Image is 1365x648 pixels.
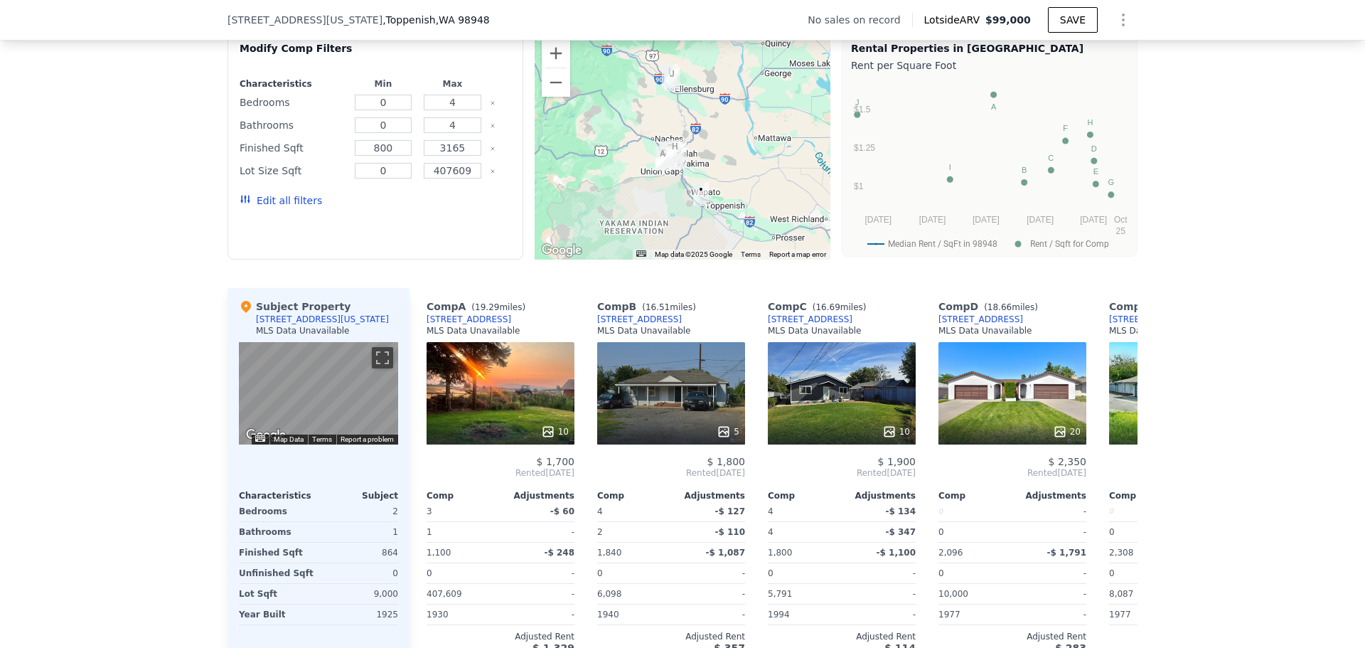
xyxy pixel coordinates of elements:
[427,325,520,336] div: MLS Data Unavailable
[1048,7,1098,33] button: SAVE
[1048,154,1054,162] text: C
[1027,215,1054,225] text: [DATE]
[938,631,1086,642] div: Adjusted Rent
[503,563,574,583] div: -
[1114,215,1128,225] text: Oct
[490,100,496,106] button: Clear
[768,506,773,516] span: 4
[864,215,892,225] text: [DATE]
[662,141,678,165] div: 221 N 42nd Ave
[855,98,860,107] text: J
[845,584,916,604] div: -
[938,314,1023,325] div: [STREET_ADDRESS]
[255,435,265,442] button: Keyboard shortcuts
[239,563,316,583] div: Unfinished Sqft
[240,193,322,208] button: Edit all filters
[938,299,1044,314] div: Comp D
[707,456,745,467] span: $ 1,800
[240,92,346,112] div: Bedrooms
[978,302,1044,312] span: ( miles)
[597,522,668,542] div: 2
[597,548,621,558] span: 1,840
[674,605,745,625] div: -
[1015,584,1086,604] div: -
[421,78,485,90] div: Max
[597,325,691,336] div: MLS Data Unavailable
[1109,467,1257,479] span: Rented [DATE]
[854,143,875,153] text: $1.25
[768,467,916,479] span: Rented [DATE]
[1087,118,1093,127] text: H
[991,102,997,111] text: A
[538,241,585,260] img: Google
[597,568,603,578] span: 0
[842,490,916,501] div: Adjustments
[815,302,840,312] span: 16.69
[1109,501,1180,521] div: 0
[877,548,916,558] span: -$ 1,100
[341,435,394,443] a: Report a problem
[938,501,1010,521] div: 0
[427,568,432,578] span: 0
[938,605,1010,625] div: 1977
[851,75,1128,253] svg: A chart.
[597,605,668,625] div: 1940
[427,522,498,542] div: 1
[240,78,346,90] div: Characteristics
[768,522,839,542] div: 4
[1047,548,1086,558] span: -$ 1,791
[1109,568,1115,578] span: 0
[503,605,574,625] div: -
[1080,215,1107,225] text: [DATE]
[1109,589,1133,599] span: 8,087
[664,67,680,91] div: 107 1st Avenue
[706,548,745,558] span: -$ 1,087
[490,123,496,129] button: Clear
[597,314,682,325] a: [STREET_ADDRESS]
[655,250,732,258] span: Map data ©2025 Google
[321,563,398,583] div: 0
[885,527,916,537] span: -$ 347
[239,522,316,542] div: Bathrooms
[550,506,574,516] span: -$ 60
[1015,522,1086,542] div: -
[542,68,570,97] button: Zoom out
[1109,299,1213,314] div: Comp E
[938,568,944,578] span: 0
[973,215,1000,225] text: [DATE]
[1116,226,1126,236] text: 25
[274,435,304,445] button: Map Data
[851,55,1128,75] div: Rent per Square Foot
[667,139,682,164] div: 1219 Roosevelt Ave
[240,138,346,158] div: Finished Sqft
[427,299,531,314] div: Comp A
[490,169,496,174] button: Clear
[321,543,398,563] div: 864
[885,506,916,516] span: -$ 134
[1108,178,1115,186] text: G
[714,527,745,537] span: -$ 110
[427,314,511,325] div: [STREET_ADDRESS]
[239,342,398,445] div: Map
[372,347,393,368] button: Toggle fullscreen view
[597,506,603,516] span: 4
[321,584,398,604] div: 9,000
[646,302,670,312] span: 16.51
[768,605,839,625] div: 1994
[661,142,677,166] div: 4502 Tieton Dr
[768,314,852,325] div: [STREET_ADDRESS]
[1109,314,1194,325] a: [STREET_ADDRESS]
[1053,425,1081,439] div: 20
[321,501,398,521] div: 2
[312,435,332,443] a: Terms (opens in new tab)
[475,302,499,312] span: 19.29
[888,239,997,249] text: Median Rent / SqFt in 98948
[636,302,702,312] span: ( miles)
[938,325,1032,336] div: MLS Data Unavailable
[882,425,910,439] div: 10
[490,146,496,152] button: Clear
[1109,548,1133,558] span: 2,308
[256,325,350,336] div: MLS Data Unavailable
[938,548,963,558] span: 2,096
[240,161,346,181] div: Lot Size Sqft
